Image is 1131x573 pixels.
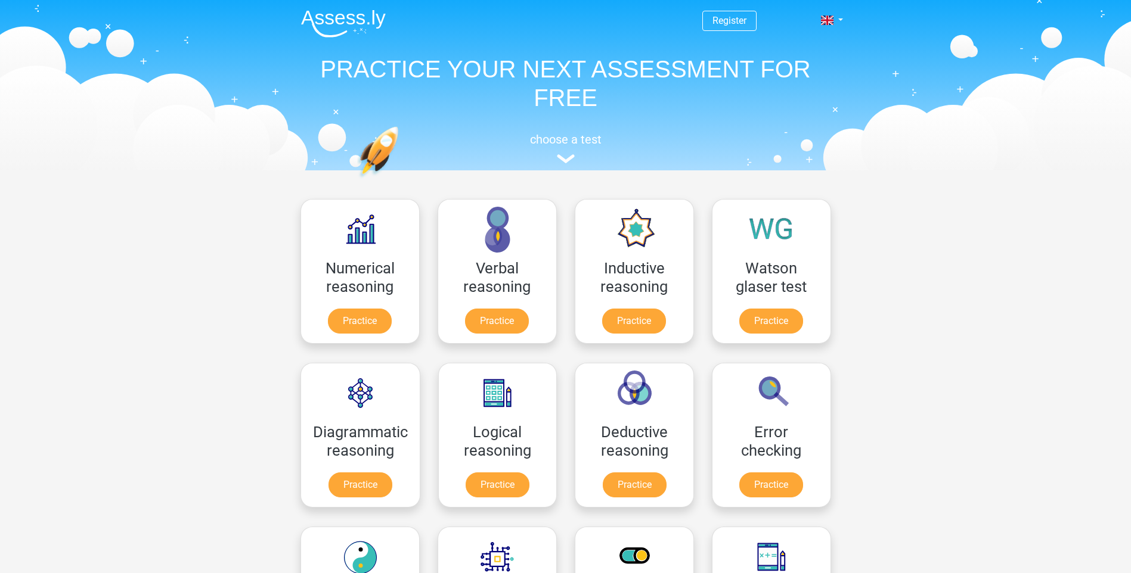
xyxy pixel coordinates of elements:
img: practice [357,126,445,234]
a: Practice [602,309,666,334]
a: Practice [329,472,392,497]
a: Practice [466,472,529,497]
a: Practice [739,309,803,334]
a: Practice [603,472,667,497]
img: Assessly [301,10,386,38]
a: Register [712,15,746,26]
a: Practice [465,309,529,334]
img: assessment [557,154,575,163]
a: Practice [739,472,803,497]
h5: choose a test [292,132,840,147]
h1: PRACTICE YOUR NEXT ASSESSMENT FOR FREE [292,55,840,112]
a: Practice [328,309,392,334]
a: choose a test [292,132,840,164]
